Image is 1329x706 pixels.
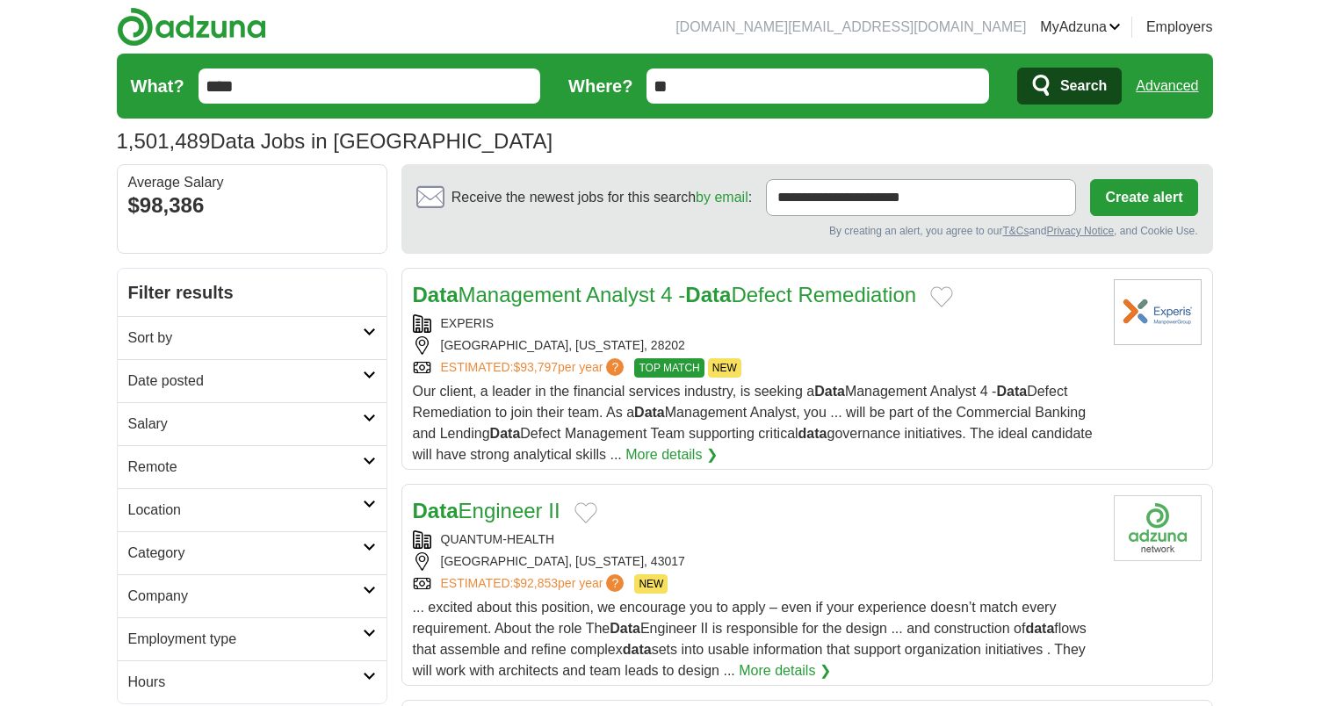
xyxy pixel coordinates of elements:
[128,414,363,435] h2: Salary
[118,445,386,488] a: Remote
[513,360,558,374] span: $93,797
[1017,68,1122,104] button: Search
[675,17,1026,38] li: [DOMAIN_NAME][EMAIL_ADDRESS][DOMAIN_NAME]
[118,269,386,316] h2: Filter results
[814,384,845,399] strong: Data
[1046,225,1114,237] a: Privacy Notice
[606,574,624,592] span: ?
[413,552,1100,571] div: [GEOGRAPHIC_DATA], [US_STATE], 43017
[1136,68,1198,104] a: Advanced
[606,358,624,376] span: ?
[413,283,917,306] a: DataManagement Analyst 4 -DataDefect Remediation
[623,642,652,657] strong: data
[413,384,1093,462] span: Our client, a leader in the financial services industry, is seeking a Management Analyst 4 - Defe...
[131,73,184,99] label: What?
[117,129,553,153] h1: Data Jobs in [GEOGRAPHIC_DATA]
[128,629,363,650] h2: Employment type
[128,672,363,693] h2: Hours
[118,402,386,445] a: Salary
[1040,17,1121,38] a: MyAdzuna
[128,543,363,564] h2: Category
[708,358,741,378] span: NEW
[490,426,521,441] strong: Data
[118,316,386,359] a: Sort by
[625,444,718,465] a: More details ❯
[568,73,632,99] label: Where?
[1146,17,1213,38] a: Employers
[696,190,748,205] a: by email
[117,7,266,47] img: Adzuna logo
[996,384,1027,399] strong: Data
[413,336,1100,355] div: [GEOGRAPHIC_DATA], [US_STATE], 28202
[441,316,495,330] a: EXPERIS
[128,500,363,521] h2: Location
[634,405,665,420] strong: Data
[128,457,363,478] h2: Remote
[413,499,459,522] strong: Data
[513,576,558,590] span: $92,853
[413,530,1100,549] div: QUANTUM-HEALTH
[413,600,1087,678] span: ... excited about this position, we encourage you to apply – even if your experience doesn’t matc...
[118,488,386,531] a: Location
[610,621,640,636] strong: Data
[1114,279,1202,345] img: Experis logo
[451,187,752,208] span: Receive the newest jobs for this search :
[118,660,386,703] a: Hours
[413,499,560,522] a: DataEngineer II
[1114,495,1202,561] img: Company logo
[128,371,363,392] h2: Date posted
[1060,68,1107,104] span: Search
[118,531,386,574] a: Category
[118,617,386,660] a: Employment type
[413,283,459,306] strong: Data
[128,176,376,190] div: Average Salary
[128,328,363,349] h2: Sort by
[634,358,704,378] span: TOP MATCH
[798,426,827,441] strong: data
[118,574,386,617] a: Company
[1025,621,1054,636] strong: data
[128,190,376,221] div: $98,386
[416,223,1198,239] div: By creating an alert, you agree to our and , and Cookie Use.
[441,574,628,594] a: ESTIMATED:$92,853per year?
[118,359,386,402] a: Date posted
[128,586,363,607] h2: Company
[574,502,597,523] button: Add to favorite jobs
[685,283,731,306] strong: Data
[739,660,831,681] a: More details ❯
[1002,225,1029,237] a: T&Cs
[117,126,211,157] span: 1,501,489
[634,574,668,594] span: NEW
[441,358,628,378] a: ESTIMATED:$93,797per year?
[1090,179,1197,216] button: Create alert
[930,286,953,307] button: Add to favorite jobs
